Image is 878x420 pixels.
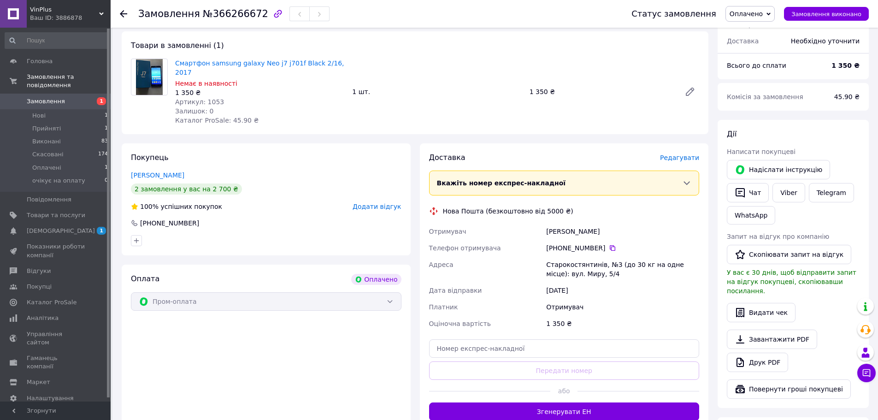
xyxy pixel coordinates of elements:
[105,164,108,172] span: 1
[857,364,876,382] button: Чат з покупцем
[544,256,701,282] div: Старокостянтинів, №3 (до 30 кг на одне місце): вул. Миру, 5/4
[727,130,737,138] span: Дії
[175,107,214,115] span: Залишок: 0
[550,386,577,396] span: або
[120,9,127,18] div: Повернутися назад
[131,172,184,179] a: [PERSON_NAME]
[131,153,169,162] span: Покупець
[27,354,85,371] span: Гаманець компанії
[526,85,677,98] div: 1 350 ₴
[32,124,61,133] span: Прийняті
[727,353,788,372] a: Друк PDF
[131,202,222,211] div: успішних покупок
[437,179,566,187] span: Вкажіть номер експрес-накладної
[351,274,401,285] div: Оплачено
[772,183,805,202] a: Viber
[27,211,85,219] span: Товари та послуги
[441,207,576,216] div: Нова Пошта (безкоштовно від 5000 ₴)
[831,62,860,69] b: 1 350 ₴
[203,8,268,19] span: №366266672
[429,339,700,358] input: Номер експрес-накладної
[101,137,108,146] span: 83
[175,117,259,124] span: Каталог ProSale: 45.90 ₴
[27,195,71,204] span: Повідомлення
[32,137,61,146] span: Виконані
[429,303,458,311] span: Платник
[727,206,775,225] a: WhatsApp
[429,320,491,327] span: Оціночна вартість
[809,183,854,202] a: Telegram
[727,233,829,240] span: Запит на відгук про компанію
[348,85,525,98] div: 1 шт.
[27,283,52,291] span: Покупці
[27,73,111,89] span: Замовлення та повідомлення
[727,93,803,101] span: Комісія за замовлення
[30,6,99,14] span: VinPlus
[27,378,50,386] span: Маркет
[727,303,796,322] button: Видати чек
[30,14,111,22] div: Ваш ID: 3886878
[175,80,237,87] span: Немає в наявності
[27,267,51,275] span: Відгуки
[27,314,59,322] span: Аналітика
[32,164,61,172] span: Оплачені
[5,32,109,49] input: Пошук
[105,112,108,120] span: 1
[681,83,699,101] a: Редагувати
[97,227,106,235] span: 1
[727,269,856,295] span: У вас є 30 днів, щоб відправити запит на відгук покупцеві, скопіювавши посилання.
[131,41,224,50] span: Товари в замовленні (1)
[105,124,108,133] span: 1
[27,243,85,259] span: Показники роботи компанії
[727,330,817,349] a: Завантажити PDF
[27,227,95,235] span: [DEMOGRAPHIC_DATA]
[785,31,865,51] div: Необхідно уточнити
[32,177,85,185] span: очікує на оплату
[175,59,344,76] a: Смартфон samsung galaxy Neo j7 j701f Black 2/16, 2017
[727,183,769,202] button: Чат
[727,37,759,45] span: Доставка
[27,394,74,402] span: Налаштування
[791,11,861,18] span: Замовлення виконано
[429,261,454,268] span: Адреса
[97,97,106,105] span: 1
[98,150,108,159] span: 174
[727,62,786,69] span: Всього до сплати
[631,9,716,18] div: Статус замовлення
[353,203,401,210] span: Додати відгук
[429,244,501,252] span: Телефон отримувача
[32,112,46,120] span: Нові
[27,97,65,106] span: Замовлення
[730,10,763,18] span: Оплачено
[544,299,701,315] div: Отримувач
[544,315,701,332] div: 1 350 ₴
[727,148,796,155] span: Написати покупцеві
[140,203,159,210] span: 100%
[544,223,701,240] div: [PERSON_NAME]
[727,160,830,179] button: Надіслати інструкцію
[27,57,53,65] span: Головна
[784,7,869,21] button: Замовлення виконано
[834,93,860,101] span: 45.90 ₴
[136,59,163,95] img: Смартфон samsung galaxy Neo j7 j701f Black 2/16, 2017
[727,245,851,264] button: Скопіювати запит на відгук
[175,88,345,97] div: 1 350 ₴
[27,330,85,347] span: Управління сайтом
[138,8,200,19] span: Замовлення
[660,154,699,161] span: Редагувати
[105,177,108,185] span: 0
[544,282,701,299] div: [DATE]
[131,274,159,283] span: Оплата
[727,379,851,399] button: Повернути гроші покупцеві
[546,243,699,253] div: [PHONE_NUMBER]
[429,287,482,294] span: Дата відправки
[175,98,224,106] span: Артикул: 1053
[27,298,77,307] span: Каталог ProSale
[429,153,466,162] span: Доставка
[32,150,64,159] span: Скасовані
[429,228,466,235] span: Отримувач
[139,219,200,228] div: [PHONE_NUMBER]
[727,21,753,28] span: 1 товар
[131,183,242,195] div: 2 замовлення у вас на 2 700 ₴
